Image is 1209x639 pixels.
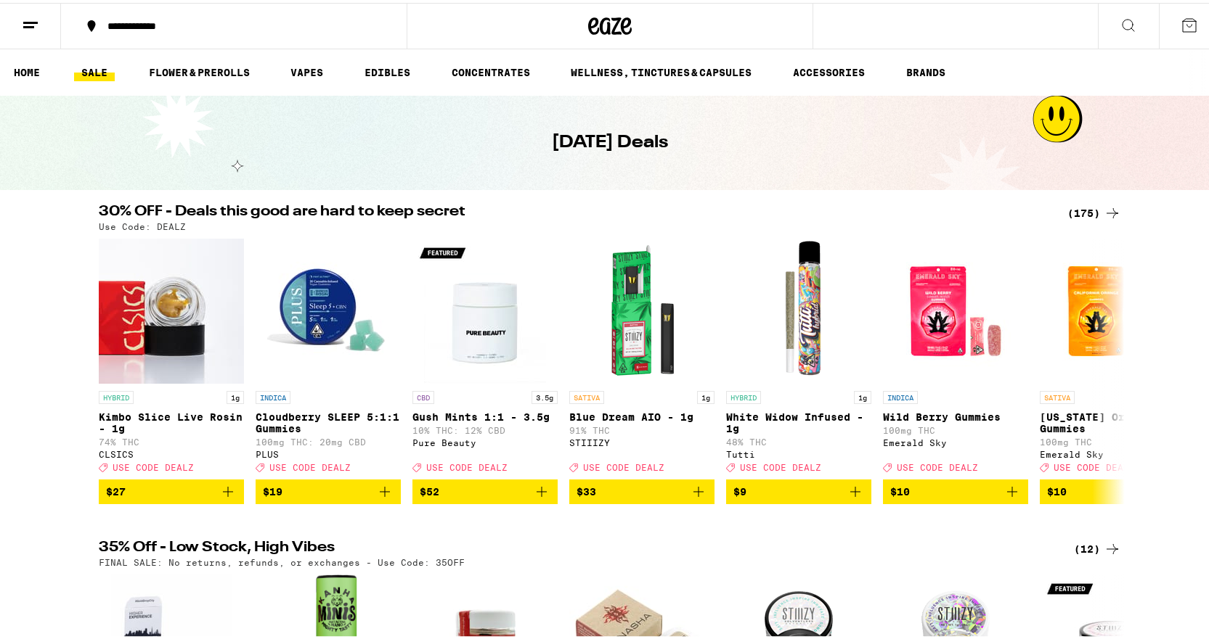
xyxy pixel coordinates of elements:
[113,460,194,469] span: USE CODE DEALZ
[726,236,871,477] a: Open page for White Widow Infused - 1g from Tutti
[412,435,558,445] div: Pure Beauty
[99,408,244,432] p: Kimbo Slice Live Rosin - 1g
[99,555,465,564] p: FINAL SALE: No returns, refunds, or exchanges - Use Code: 35OFF
[1067,202,1121,219] a: (175)
[726,236,871,381] img: Tutti - White Widow Infused - 1g
[1040,388,1075,401] p: SATIVA
[726,434,871,444] p: 48% THC
[256,434,401,444] p: 100mg THC: 20mg CBD
[569,236,715,477] a: Open page for Blue Dream AIO - 1g from STIIIZY
[99,388,134,401] p: HYBRID
[726,447,871,456] div: Tutti
[1047,483,1067,495] span: $10
[412,236,558,477] a: Open page for Gush Mints 1:1 - 3.5g from Pure Beauty
[412,388,434,401] p: CBD
[883,236,1028,381] img: Emerald Sky - Wild Berry Gummies
[569,423,715,432] p: 91% THC
[256,447,401,456] div: PLUS
[697,388,715,401] p: 1g
[726,408,871,432] p: White Widow Infused - 1g
[740,460,821,469] span: USE CODE DEALZ
[552,128,668,152] h1: [DATE] Deals
[263,483,282,495] span: $19
[1040,447,1185,456] div: Emerald Sky
[9,10,105,22] span: Hi. Need any help?
[99,537,1050,555] h2: 35% Off - Low Stock, High Vibes
[569,435,715,445] div: STIIIZY
[883,408,1028,420] p: Wild Berry Gummies
[883,388,918,401] p: INDICA
[256,408,401,432] p: Cloudberry SLEEP 5:1:1 Gummies
[99,202,1050,219] h2: 30% OFF - Deals this good are hard to keep secret
[99,236,244,381] img: CLSICS - Kimbo Slice Live Rosin - 1g
[269,460,351,469] span: USE CODE DEALZ
[726,388,761,401] p: HYBRID
[899,61,953,78] a: BRANDS
[412,408,558,420] p: Gush Mints 1:1 - 3.5g
[883,477,1028,501] button: Add to bag
[726,477,871,501] button: Add to bag
[583,460,664,469] span: USE CODE DEALZ
[99,219,186,228] p: Use Code: DEALZ
[256,236,401,477] a: Open page for Cloudberry SLEEP 5:1:1 Gummies from PLUS
[569,408,715,420] p: Blue Dream AIO - 1g
[444,61,537,78] a: CONCENTRATES
[99,236,244,477] a: Open page for Kimbo Slice Live Rosin - 1g from CLSICS
[412,423,558,432] p: 10% THC: 12% CBD
[7,61,47,78] a: HOME
[99,447,244,456] div: CLSICS
[99,434,244,444] p: 74% THC
[883,435,1028,445] div: Emerald Sky
[569,236,715,381] img: STIIIZY - Blue Dream AIO - 1g
[897,460,978,469] span: USE CODE DEALZ
[1054,460,1135,469] span: USE CODE DEALZ
[786,61,872,78] a: ACCESSORIES
[227,388,244,401] p: 1g
[883,236,1028,477] a: Open page for Wild Berry Gummies from Emerald Sky
[357,61,418,78] a: EDIBLES
[883,423,1028,432] p: 100mg THC
[142,61,257,78] a: FLOWER & PREROLLS
[569,388,604,401] p: SATIVA
[283,61,330,78] a: VAPES
[577,483,596,495] span: $33
[733,483,746,495] span: $9
[99,477,244,501] button: Add to bag
[1040,236,1185,477] a: Open page for California Orange Gummies from Emerald Sky
[256,477,401,501] button: Add to bag
[1040,408,1185,432] p: [US_STATE] Orange Gummies
[426,460,508,469] span: USE CODE DEALZ
[412,236,558,381] img: Pure Beauty - Gush Mints 1:1 - 3.5g
[1040,236,1185,381] img: Emerald Sky - California Orange Gummies
[412,477,558,501] button: Add to bag
[1040,434,1185,444] p: 100mg THC
[854,388,871,401] p: 1g
[1040,477,1185,501] button: Add to bag
[563,61,759,78] a: WELLNESS, TINCTURES & CAPSULES
[74,61,115,78] a: SALE
[532,388,558,401] p: 3.5g
[106,483,126,495] span: $27
[1074,537,1121,555] a: (12)
[256,388,290,401] p: INDICA
[890,483,910,495] span: $10
[569,477,715,501] button: Add to bag
[256,236,401,381] img: PLUS - Cloudberry SLEEP 5:1:1 Gummies
[420,483,439,495] span: $52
